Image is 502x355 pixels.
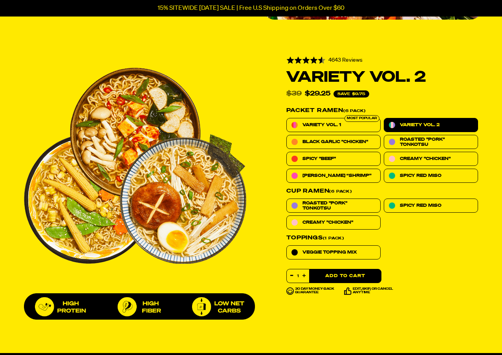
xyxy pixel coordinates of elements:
span: Spicy Red Miso [400,203,442,208]
div: $29.25 [305,91,330,97]
span: Veggie Topping Mix [302,250,357,255]
p: 30 day money-back guarantee [295,287,338,295]
span: Spicy "Beef" [302,156,336,161]
span: 4643 Reviews [328,57,363,63]
p: edit, skip, or cancel anytime [353,287,396,295]
span: Creamy "Chicken" [302,220,353,225]
span: Roasted "Pork" Tonkotsu [400,137,473,147]
span: Black Garlic "Chicken" [302,139,368,144]
o: Toppings [286,235,322,241]
o: Packet Ramen [286,108,343,113]
span: Roasted "Pork" Tonkotsu [302,200,376,211]
span: Save $9.75 [333,90,369,97]
p: 15% SITEWIDE [DATE] SALE | Free U.S Shipping on Orders Over $60 [158,5,344,12]
span: Creamy "Chicken" [400,156,451,161]
span: Variety Vol. 2 [400,122,440,127]
div: Most Popular [344,115,379,122]
button: Add to Cart [309,269,381,283]
span: Variety Vol. 1 [302,122,341,127]
span: [PERSON_NAME] “Shrimp” [302,173,372,178]
del: $39 [286,91,302,97]
h1: Variety Vol. 2 [286,71,478,84]
input: quantity [287,269,309,283]
img: Variety Vol. 2 [24,54,246,277]
label: (6 Pack) [286,188,478,194]
span: Spicy Red Miso [400,173,442,178]
label: (6 Pack) [286,108,478,113]
label: (1 pack) [286,235,478,241]
o: Cup Ramen [286,188,329,194]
